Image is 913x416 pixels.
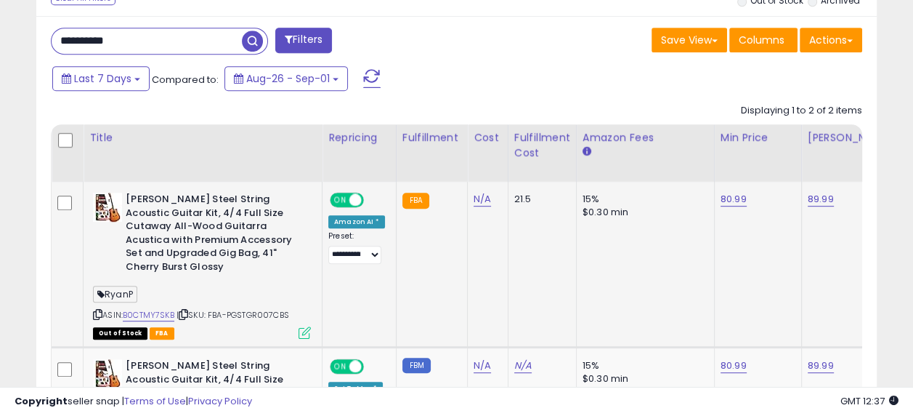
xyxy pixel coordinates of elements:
span: ON [331,361,349,373]
div: Fulfillment [402,130,461,145]
a: 89.99 [808,359,834,373]
span: FBA [150,327,174,340]
span: | SKU: FBA-PGSTGR007CBS [176,309,289,321]
button: Columns [729,28,798,52]
a: Privacy Policy [188,394,252,408]
small: FBM [402,358,431,373]
div: 21.5 [514,193,565,206]
a: 89.99 [808,192,834,207]
a: N/A [474,192,491,207]
span: OFF [362,194,385,207]
div: Amazon Fees [583,130,708,145]
span: All listings that are currently out of stock and unavailable for purchase on Amazon [93,327,147,340]
div: [PERSON_NAME] [808,130,894,145]
div: $0.30 min [583,206,703,219]
div: $0.30 min [583,372,703,385]
div: seller snap | | [15,395,252,409]
span: ON [331,194,349,207]
small: FBA [402,193,429,209]
a: N/A [514,359,532,373]
a: Terms of Use [124,394,186,408]
a: 80.99 [721,359,747,373]
span: 2025-09-9 12:37 GMT [840,394,898,408]
a: 80.99 [721,192,747,207]
div: ASIN: [93,193,311,337]
a: B0CTMY7SKB [123,309,174,321]
span: Compared to: [152,73,219,87]
div: Preset: [328,231,385,264]
div: 15% [583,359,703,372]
div: Fulfillment Cost [514,130,570,161]
span: Aug-26 - Sep-01 [246,71,330,86]
b: [PERSON_NAME] Steel String Acoustic Guitar Kit, 4/4 Full Size Cutaway All-Wood Guitarra Acustica ... [126,193,302,277]
div: Min Price [721,130,795,145]
div: Title [89,130,316,145]
button: Aug-26 - Sep-01 [224,66,348,91]
span: Last 7 Days [74,71,131,86]
img: 51JCaC8Rk6L._SL40_.jpg [93,359,122,388]
div: Displaying 1 to 2 of 2 items [741,104,862,118]
div: Cost [474,130,502,145]
div: Repricing [328,130,390,145]
button: Last 7 Days [52,66,150,91]
button: Save View [652,28,727,52]
span: RyanP [93,286,137,303]
button: Actions [800,28,862,52]
div: Amazon AI * [328,215,385,228]
small: Amazon Fees. [583,145,591,159]
div: 15% [583,193,703,206]
button: Filters [275,28,332,53]
span: Columns [739,33,784,47]
a: N/A [474,359,491,373]
span: OFF [362,361,385,373]
img: 51JCaC8Rk6L._SL40_.jpg [93,193,122,222]
strong: Copyright [15,394,68,408]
